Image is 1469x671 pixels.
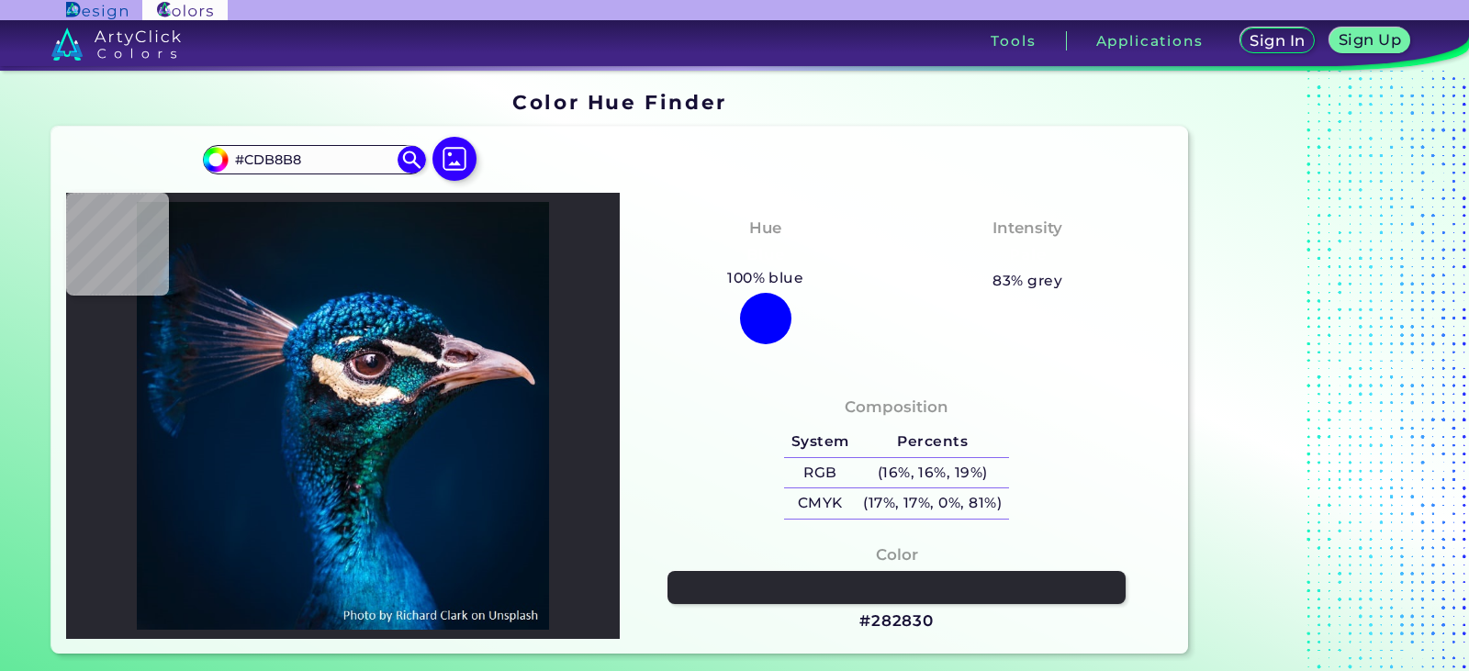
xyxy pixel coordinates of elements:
[229,148,399,173] input: type color..
[51,28,181,61] img: logo_artyclick_colors_white.svg
[432,137,477,181] img: icon picture
[512,88,726,116] h1: Color Hue Finder
[1334,29,1407,52] a: Sign Up
[738,244,792,266] h3: Blue
[720,266,811,290] h5: 100% blue
[1244,29,1312,52] a: Sign In
[845,394,948,420] h4: Composition
[749,215,781,241] h4: Hue
[66,2,128,19] img: ArtyClick Design logo
[75,202,611,630] img: img_pavlin.jpg
[876,542,918,568] h4: Color
[1096,34,1204,48] h3: Applications
[1002,244,1054,266] h3: Pale
[856,458,1008,488] h5: (16%, 16%, 19%)
[992,215,1062,241] h4: Intensity
[856,427,1008,457] h5: Percents
[992,269,1062,293] h5: 83% grey
[784,488,856,519] h5: CMYK
[856,488,1008,519] h5: (17%, 17%, 0%, 81%)
[784,427,856,457] h5: System
[991,34,1036,48] h3: Tools
[1252,34,1302,48] h5: Sign In
[1341,33,1398,47] h5: Sign Up
[398,146,425,173] img: icon search
[859,610,934,632] h3: #282830
[784,458,856,488] h5: RGB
